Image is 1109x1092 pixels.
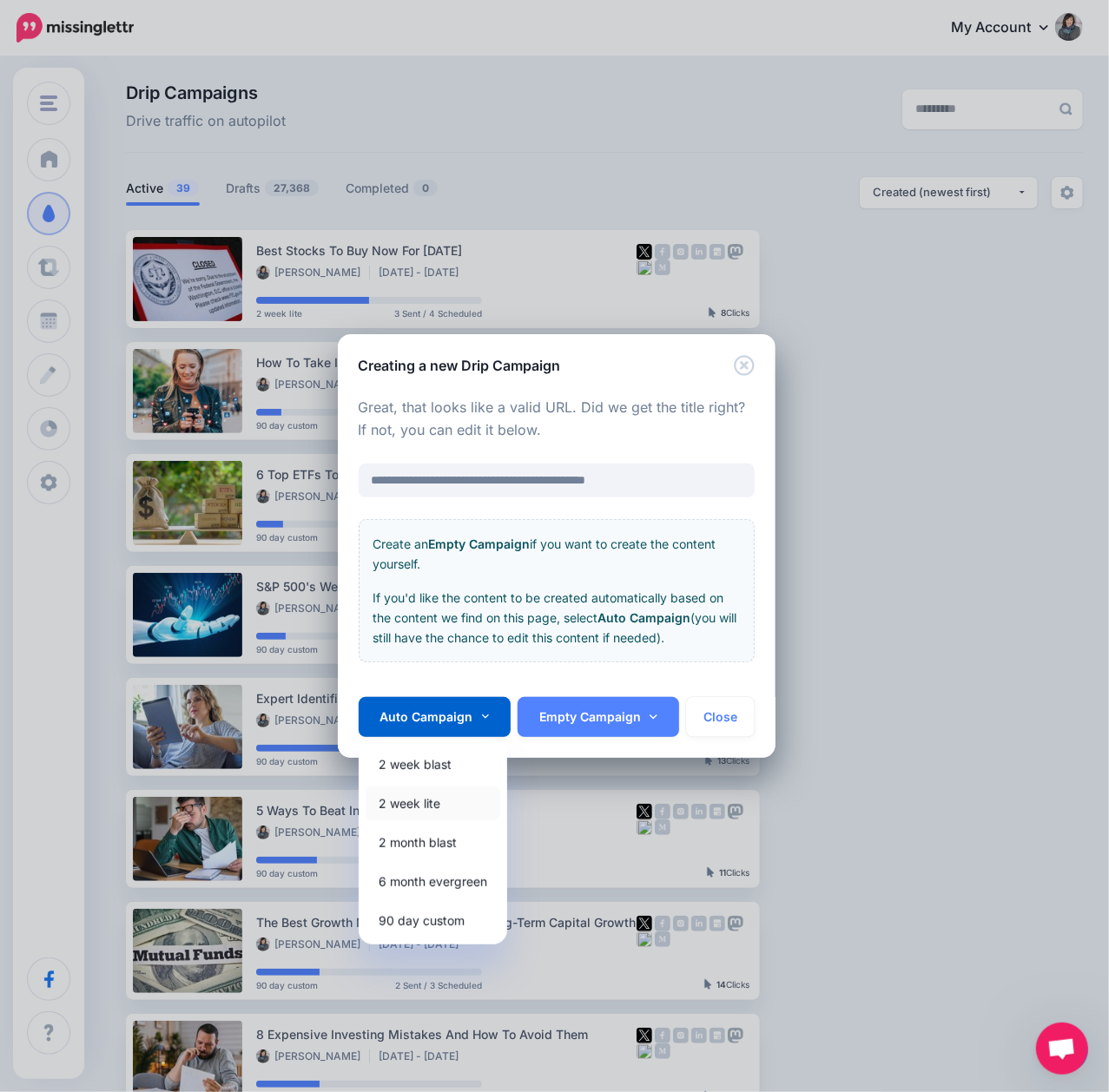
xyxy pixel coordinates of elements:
[366,786,500,820] a: 2 week lite
[373,588,741,648] p: If you'd like the content to be created automatically based on the content we find on this page, ...
[429,536,531,551] b: Empty Campaign
[359,697,512,737] a: Auto Campaign
[366,826,500,859] a: 2 month blast
[686,697,755,737] button: Close
[359,355,561,376] h5: Creating a new Drip Campaign
[518,697,679,737] a: Empty Campaign
[359,397,756,442] p: Great, that looks like a valid URL. Did we get the title right? If not, you can edit it below.
[366,865,500,898] a: 6 month evergreen
[366,747,500,781] a: 2 week blast
[598,610,691,625] b: Auto Campaign
[734,355,755,377] button: Close
[366,904,500,937] a: 90 day custom
[373,534,741,574] p: Create an if you want to create the content yourself.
